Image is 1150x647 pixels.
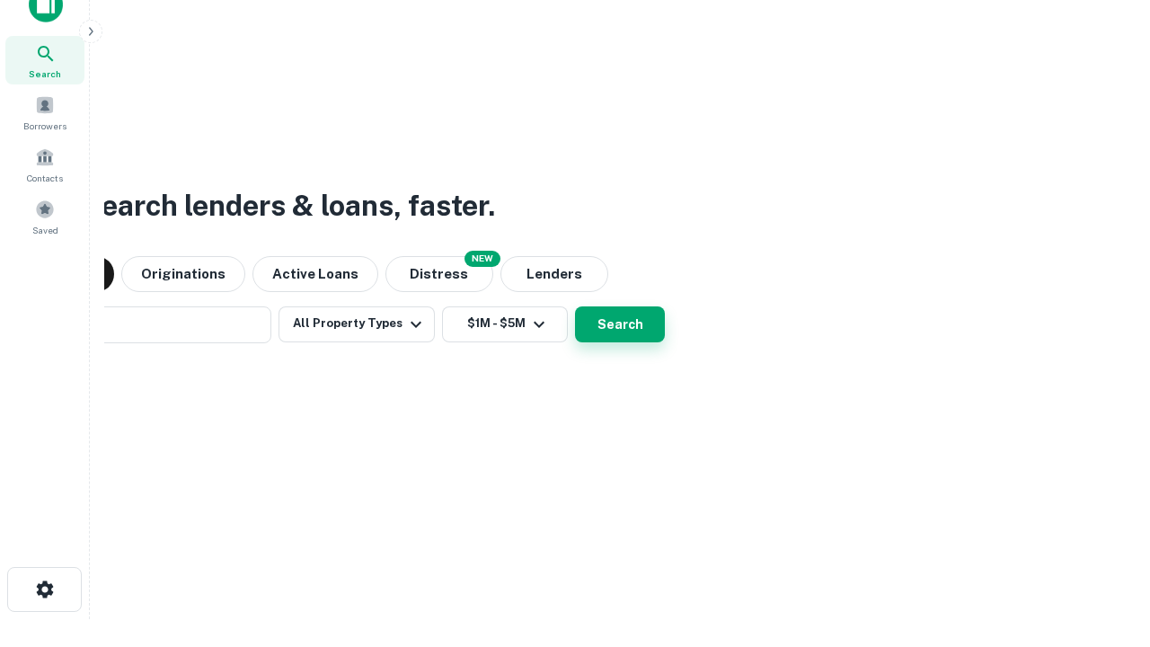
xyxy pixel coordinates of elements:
[575,306,665,342] button: Search
[385,256,493,292] button: Search distressed loans with lien and other non-mortgage details.
[32,223,58,237] span: Saved
[5,88,84,137] a: Borrowers
[27,171,63,185] span: Contacts
[121,256,245,292] button: Originations
[5,192,84,241] a: Saved
[500,256,608,292] button: Lenders
[23,119,66,133] span: Borrowers
[279,306,435,342] button: All Property Types
[29,66,61,81] span: Search
[5,140,84,189] a: Contacts
[5,36,84,84] a: Search
[82,184,495,227] h3: Search lenders & loans, faster.
[1060,503,1150,589] iframe: Chat Widget
[442,306,568,342] button: $1M - $5M
[464,251,500,267] div: NEW
[252,256,378,292] button: Active Loans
